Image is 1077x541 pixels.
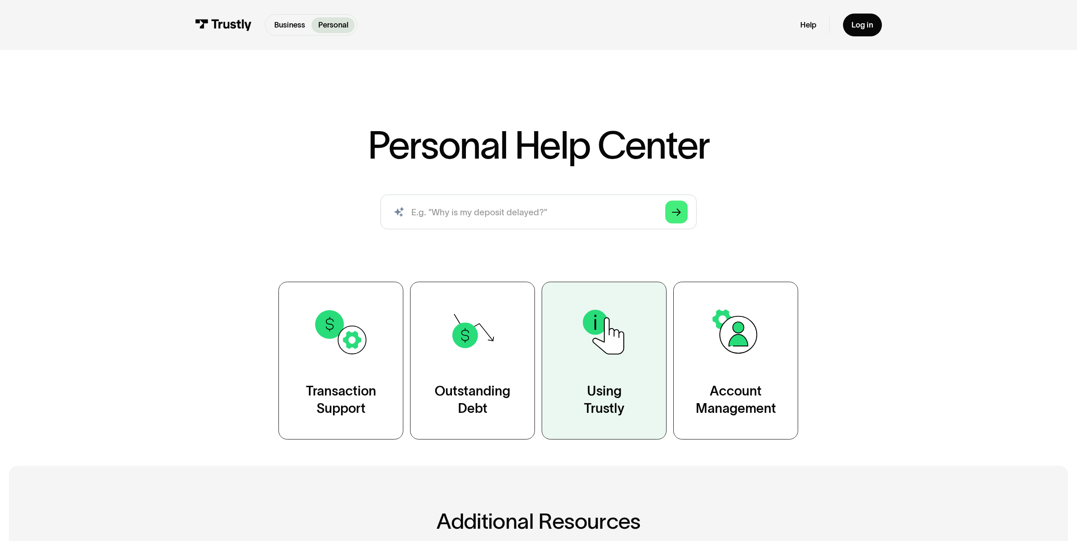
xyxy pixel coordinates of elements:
[380,195,697,229] form: Search
[380,195,697,229] input: search
[311,17,355,33] a: Personal
[267,17,311,33] a: Business
[851,20,873,30] div: Log in
[410,282,535,439] a: OutstandingDebt
[318,19,348,31] p: Personal
[584,382,624,417] div: Using Trustly
[435,382,510,417] div: Outstanding Debt
[696,382,776,417] div: Account Management
[673,282,798,439] a: AccountManagement
[368,126,710,164] h1: Personal Help Center
[800,20,816,30] a: Help
[306,382,376,417] div: Transaction Support
[542,282,667,439] a: UsingTrustly
[843,14,882,36] a: Log in
[223,509,855,533] h2: Additional Resources
[274,19,305,31] p: Business
[195,19,252,31] img: Trustly Logo
[278,282,403,439] a: TransactionSupport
